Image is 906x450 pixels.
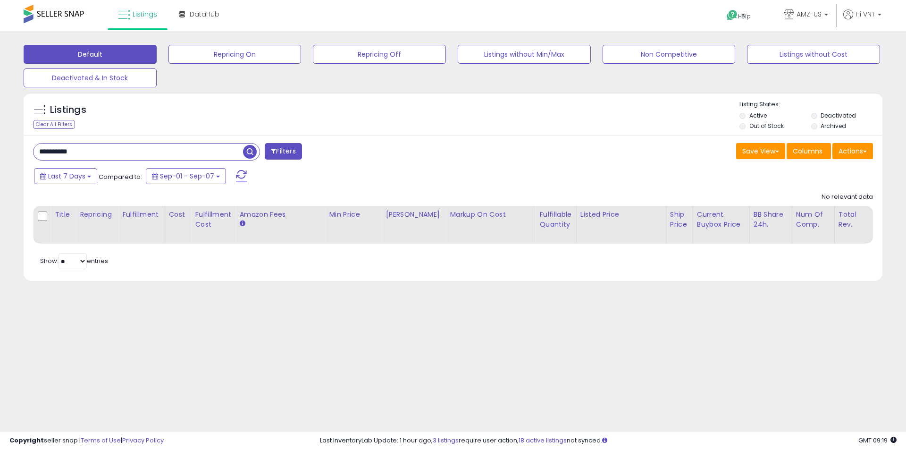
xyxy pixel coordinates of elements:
[832,143,873,159] button: Actions
[55,210,72,220] div: Title
[169,210,187,220] div: Cost
[821,122,846,130] label: Archived
[133,9,157,19] span: Listings
[313,45,446,64] button: Repricing Off
[190,9,219,19] span: DataHub
[670,210,689,229] div: Ship Price
[458,45,591,64] button: Listings without Min/Max
[329,210,377,220] div: Min Price
[265,143,302,160] button: Filters
[843,9,881,31] a: Hi VNT
[446,206,536,244] th: The percentage added to the cost of goods (COGS) that forms the calculator for Min & Max prices.
[580,210,662,220] div: Listed Price
[34,168,97,184] button: Last 7 Days
[539,210,572,229] div: Fulfillable Quantity
[168,45,302,64] button: Repricing On
[787,143,831,159] button: Columns
[99,172,142,181] span: Compared to:
[146,168,226,184] button: Sep-01 - Sep-07
[450,210,531,220] div: Markup on Cost
[839,210,873,229] div: Total Rev.
[195,210,231,229] div: Fulfillment Cost
[239,220,245,228] small: Amazon Fees.
[80,210,114,220] div: Repricing
[24,45,157,64] button: Default
[749,122,784,130] label: Out of Stock
[160,171,214,181] span: Sep-01 - Sep-07
[603,45,736,64] button: Non Competitive
[122,210,160,220] div: Fulfillment
[754,210,788,229] div: BB Share 24h.
[747,45,880,64] button: Listings without Cost
[40,256,108,265] span: Show: entries
[821,111,856,119] label: Deactivated
[739,100,882,109] p: Listing States:
[386,210,442,220] div: [PERSON_NAME]
[50,103,86,117] h5: Listings
[797,9,822,19] span: AMZ-US
[719,2,769,31] a: Help
[793,146,822,156] span: Columns
[697,210,746,229] div: Current Buybox Price
[239,210,321,220] div: Amazon Fees
[726,9,738,21] i: Get Help
[736,143,785,159] button: Save View
[738,12,751,20] span: Help
[24,68,157,87] button: Deactivated & In Stock
[48,171,85,181] span: Last 7 Days
[796,210,830,229] div: Num of Comp.
[749,111,767,119] label: Active
[33,120,75,129] div: Clear All Filters
[856,9,875,19] span: Hi VNT
[822,193,873,202] div: No relevant data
